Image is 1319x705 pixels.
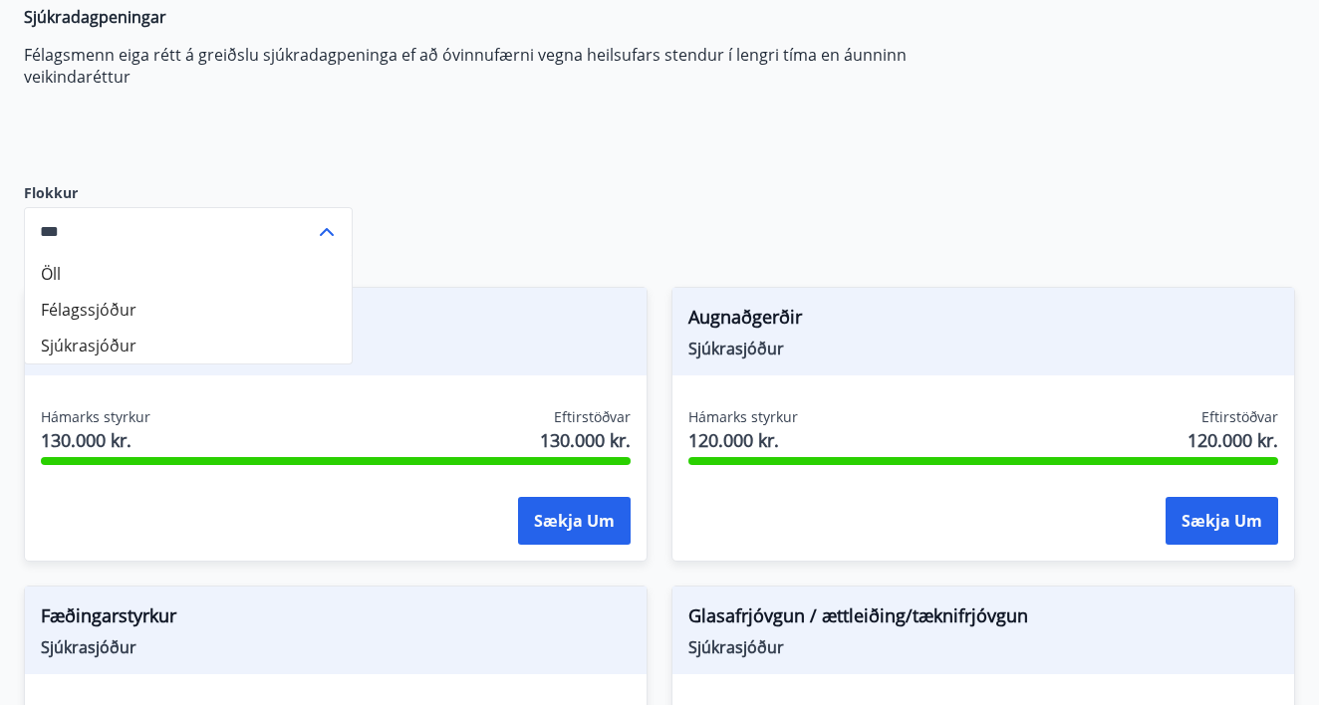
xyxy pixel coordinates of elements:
[24,6,166,28] strong: Sjúkradagpeningar
[554,407,631,427] span: Eftirstöðvar
[1187,427,1278,453] span: 120.000 kr.
[24,44,964,88] p: Félagsmenn eiga rétt á greiðslu sjúkradagpeninga ef að óvinnufærni vegna heilsufars stendur í len...
[518,497,631,545] button: Sækja um
[688,427,798,453] span: 120.000 kr.
[688,338,1278,359] span: Sjúkrasjóður
[41,407,150,427] span: Hámarks styrkur
[41,602,631,636] span: Fæðingarstyrkur
[688,304,1278,338] span: Augnaðgerðir
[25,328,352,363] li: Sjúkrasjóður
[25,256,352,292] li: Öll
[1166,497,1278,545] button: Sækja um
[688,636,1278,658] span: Sjúkrasjóður
[688,602,1278,636] span: Glasafrjóvgun / ættleiðing/tæknifrjóvgun
[41,427,150,453] span: 130.000 kr.
[24,183,353,203] label: Flokkur
[688,407,798,427] span: Hámarks styrkur
[41,636,631,658] span: Sjúkrasjóður
[540,427,631,453] span: 130.000 kr.
[25,292,352,328] li: Félagssjóður
[1201,407,1278,427] span: Eftirstöðvar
